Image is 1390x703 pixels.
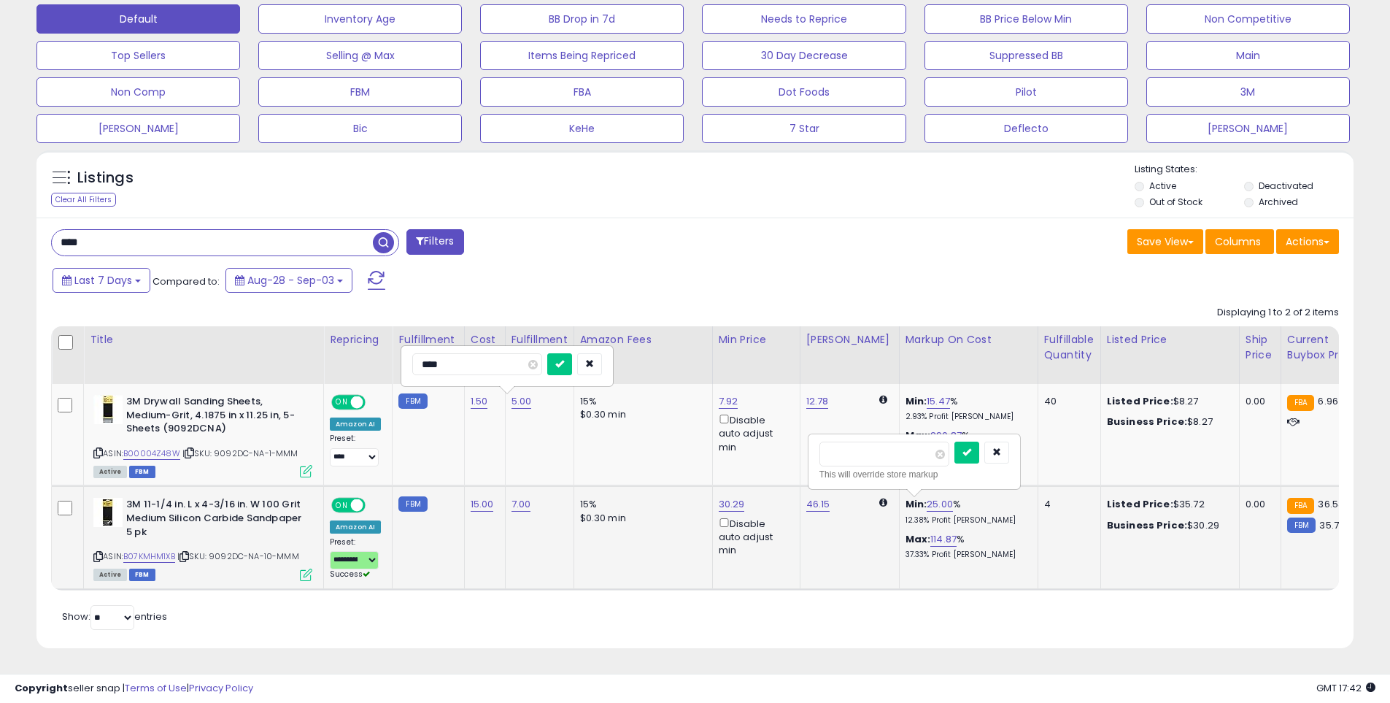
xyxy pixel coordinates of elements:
button: KeHe [480,114,684,143]
span: All listings currently available for purchase on Amazon [93,466,127,478]
button: Non Comp [36,77,240,107]
button: Bic [258,114,462,143]
div: Clear All Filters [51,193,116,207]
span: 2025-09-11 17:42 GMT [1316,681,1375,695]
div: Repricing [330,332,386,347]
label: Active [1149,180,1176,192]
div: Displaying 1 to 2 of 2 items [1217,306,1339,320]
div: seller snap | | [15,682,253,696]
p: 2.93% Profit [PERSON_NAME] [906,412,1027,422]
button: Default [36,4,240,34]
div: 15% [580,395,701,408]
a: 46.15 [806,497,830,512]
a: 15.00 [471,497,494,512]
div: $8.27 [1107,415,1228,429]
small: FBM [398,496,427,512]
div: 15% [580,498,701,511]
b: 3M Drywall Sanding Sheets, Medium-Grit, 4.1875 in x 11.25 in, 5-Sheets (9092DCNA) [126,395,304,439]
b: Business Price: [1107,415,1187,429]
button: BB Drop in 7d [480,4,684,34]
button: Suppressed BB [924,41,1128,70]
div: Disable auto adjust min [719,412,789,454]
div: ASIN: [93,395,312,476]
button: 7 Star [702,114,906,143]
span: ON [333,499,351,512]
button: Needs to Reprice [702,4,906,34]
span: FBM [129,466,155,478]
div: Disable auto adjust min [719,515,789,558]
span: Columns [1215,234,1261,249]
span: 36.53 [1318,497,1344,511]
span: Success [330,569,370,580]
button: Inventory Age [258,4,462,34]
button: 3M [1146,77,1350,107]
button: Top Sellers [36,41,240,70]
button: Columns [1205,229,1274,254]
div: 0.00 [1246,498,1270,511]
div: Amazon AI [330,418,381,431]
p: 37.33% Profit [PERSON_NAME] [906,550,1027,560]
div: Preset: [330,434,381,466]
a: B00004Z48W [123,447,180,460]
div: $0.30 min [580,512,701,525]
div: 40 [1044,395,1089,408]
span: | SKU: 9092DC-NA-10-MMM [177,550,299,562]
button: Aug-28 - Sep-03 [225,268,352,293]
div: $35.72 [1107,498,1228,511]
button: [PERSON_NAME] [36,114,240,143]
img: 41lMMYIVbYL._SL40_.jpg [93,498,123,527]
a: 25.00 [927,497,953,512]
div: Amazon Fees [580,332,706,347]
div: ASIN: [93,498,312,579]
a: 15.47 [927,394,950,409]
button: BB Price Below Min [924,4,1128,34]
a: Terms of Use [125,681,187,695]
button: Items Being Repriced [480,41,684,70]
p: 12.38% Profit [PERSON_NAME] [906,515,1027,526]
small: FBM [398,393,427,409]
a: 114.87 [930,532,957,547]
span: All listings currently available for purchase on Amazon [93,569,127,581]
small: FBM [1287,518,1316,533]
a: B07KMHM1XB [123,550,175,563]
b: Listed Price: [1107,394,1173,408]
div: 4 [1044,498,1089,511]
small: FBA [1287,395,1314,411]
label: Deactivated [1259,180,1313,192]
a: 30.29 [719,497,745,512]
b: Max: [906,429,931,442]
b: Business Price: [1107,518,1187,532]
b: Max: [906,532,931,546]
a: 5.00 [511,394,532,409]
span: Compared to: [152,274,220,288]
div: Fulfillment [398,332,457,347]
h5: Listings [77,168,134,188]
span: Show: entries [62,610,167,623]
div: % [906,429,1027,456]
a: 7.92 [719,394,738,409]
button: Deflecto [924,114,1128,143]
div: Preset: [330,537,381,580]
small: FBA [1287,498,1314,514]
button: Filters [406,229,463,255]
a: 1.50 [471,394,488,409]
div: Cost [471,332,499,347]
div: Amazon AI [330,520,381,534]
span: Last 7 Days [74,273,132,288]
div: Min Price [719,332,794,347]
label: Out of Stock [1149,196,1202,208]
div: Current Buybox Price [1287,332,1362,363]
div: $0.30 min [580,408,701,421]
b: 3M 11-1/4 in. L x 4-3/16 in. W 100 Grit Medium Silicon Carbide Sandpaper 5 pk [126,498,304,542]
label: Archived [1259,196,1298,208]
span: OFF [363,396,387,409]
a: 7.00 [511,497,531,512]
th: The percentage added to the cost of goods (COGS) that forms the calculator for Min & Max prices. [899,326,1038,384]
a: Privacy Policy [189,681,253,695]
button: Dot Foods [702,77,906,107]
div: Fulfillment Cost [511,332,568,363]
div: This will override store markup [819,467,1009,482]
div: Title [90,332,317,347]
div: % [906,395,1027,422]
button: Non Competitive [1146,4,1350,34]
